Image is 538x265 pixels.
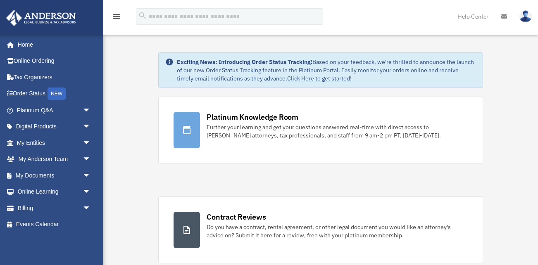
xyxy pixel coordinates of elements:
[287,75,352,82] a: Click Here to get started!
[207,112,298,122] div: Platinum Knowledge Room
[4,10,79,26] img: Anderson Advisors Platinum Portal
[207,223,468,239] div: Do you have a contract, rental agreement, or other legal document you would like an attorney's ad...
[6,69,103,85] a: Tax Organizers
[158,97,483,163] a: Platinum Knowledge Room Further your learning and get your questions answered real-time with dire...
[138,11,147,20] i: search
[6,184,103,200] a: Online Learningarrow_drop_down
[177,58,312,66] strong: Exciting News: Introducing Order Status Tracking!
[83,151,99,168] span: arrow_drop_down
[83,135,99,151] span: arrow_drop_down
[207,123,468,140] div: Further your learning and get your questions answered real-time with direct access to [PERSON_NAM...
[83,200,99,217] span: arrow_drop_down
[6,135,103,151] a: My Entitiesarrow_drop_down
[83,118,99,135] span: arrow_drop_down
[6,85,103,102] a: Order StatusNEW
[6,167,103,184] a: My Documentsarrow_drop_down
[48,88,66,100] div: NEW
[83,184,99,201] span: arrow_drop_down
[112,14,121,21] a: menu
[6,102,103,118] a: Platinum Q&Aarrow_drop_down
[83,102,99,119] span: arrow_drop_down
[6,118,103,135] a: Digital Productsarrow_drop_down
[6,200,103,216] a: Billingarrow_drop_down
[519,10,532,22] img: User Pic
[6,36,99,53] a: Home
[158,196,483,263] a: Contract Reviews Do you have a contract, rental agreement, or other legal document you would like...
[6,216,103,233] a: Events Calendar
[83,167,99,184] span: arrow_drop_down
[6,53,103,69] a: Online Ordering
[177,58,476,83] div: Based on your feedback, we're thrilled to announce the launch of our new Order Status Tracking fe...
[207,212,266,222] div: Contract Reviews
[6,151,103,168] a: My Anderson Teamarrow_drop_down
[112,12,121,21] i: menu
